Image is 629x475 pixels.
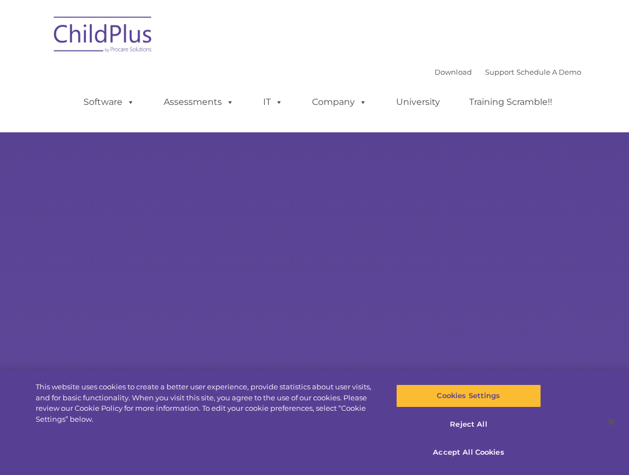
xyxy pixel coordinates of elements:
[396,413,541,436] button: Reject All
[48,9,158,64] img: ChildPlus by Procare Solutions
[458,91,563,113] a: Training Scramble!!
[385,91,451,113] a: University
[301,91,378,113] a: Company
[153,91,245,113] a: Assessments
[599,410,624,434] button: Close
[435,68,472,76] a: Download
[73,91,146,113] a: Software
[36,382,377,424] div: This website uses cookies to create a better user experience, provide statistics about user visit...
[516,68,581,76] a: Schedule A Demo
[396,441,541,464] button: Accept All Cookies
[435,68,581,76] font: |
[485,68,514,76] a: Support
[252,91,294,113] a: IT
[396,384,541,407] button: Cookies Settings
